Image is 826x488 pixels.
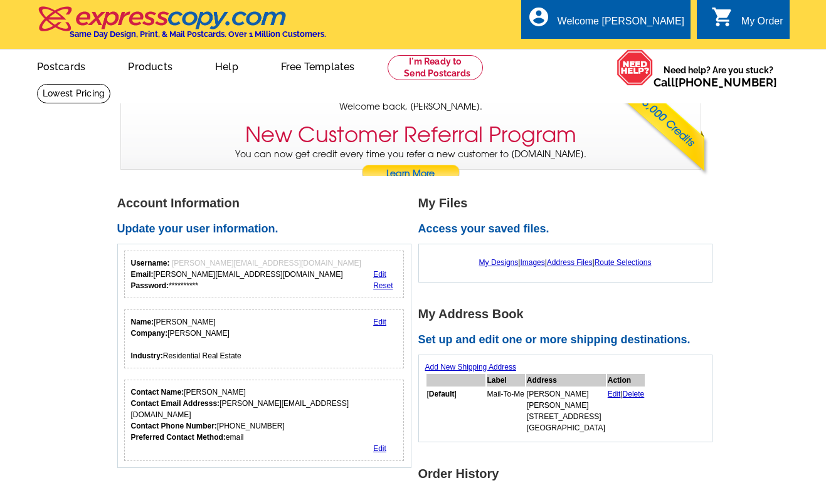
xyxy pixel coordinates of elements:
[131,329,168,338] strong: Company:
[527,6,550,28] i: account_circle
[373,270,386,279] a: Edit
[418,222,719,236] h2: Access your saved files.
[623,390,645,398] a: Delete
[675,76,777,89] a: [PHONE_NUMBER]
[547,258,593,267] a: Address Files
[607,374,645,387] th: Action
[172,259,361,267] span: [PERSON_NAME][EMAIL_ADDRESS][DOMAIN_NAME]
[361,165,460,184] a: Learn More
[131,351,163,360] strong: Industry:
[617,49,654,86] img: help
[373,281,393,290] a: Reset
[373,444,386,453] a: Edit
[607,388,645,434] td: |
[70,29,326,39] h4: Same Day Design, Print, & Mail Postcards. Over 1 Million Customers.
[131,270,154,279] strong: Email:
[426,388,485,434] td: [ ]
[261,51,375,80] a: Free Templates
[526,374,606,387] th: Address
[608,390,621,398] a: Edit
[195,51,258,80] a: Help
[520,258,544,267] a: Images
[124,309,405,368] div: Your personal details.
[373,318,386,326] a: Edit
[131,422,217,430] strong: Contact Phone Number:
[131,259,170,267] strong: Username:
[245,122,576,148] h3: New Customer Referral Program
[121,148,701,184] p: You can now get credit every time you refer a new customer to [DOMAIN_NAME].
[487,374,525,387] th: Label
[711,6,734,28] i: shopping_cart
[131,387,398,443] div: [PERSON_NAME] [PERSON_NAME][EMAIL_ADDRESS][DOMAIN_NAME] [PHONE_NUMBER] email
[425,363,516,371] a: Add New Shipping Address
[131,257,361,291] div: [PERSON_NAME][EMAIL_ADDRESS][DOMAIN_NAME] **********
[124,251,405,298] div: Your login information.
[37,15,326,39] a: Same Day Design, Print, & Mail Postcards. Over 1 Million Customers.
[117,197,418,210] h1: Account Information
[418,467,719,480] h1: Order History
[654,64,783,89] span: Need help? Are you stuck?
[418,197,719,210] h1: My Files
[17,51,106,80] a: Postcards
[429,390,455,398] b: Default
[131,388,184,397] strong: Contact Name:
[131,399,220,408] strong: Contact Email Addresss:
[526,388,606,434] td: [PERSON_NAME] [PERSON_NAME] [STREET_ADDRESS] [GEOGRAPHIC_DATA]
[487,388,525,434] td: Mail-To-Me
[654,76,777,89] span: Call
[711,14,783,29] a: shopping_cart My Order
[558,16,684,33] div: Welcome [PERSON_NAME]
[117,222,418,236] h2: Update your user information.
[425,251,706,274] div: | | |
[124,380,405,461] div: Who should we contact regarding order issues?
[108,51,193,80] a: Products
[741,16,783,33] div: My Order
[131,433,226,442] strong: Preferred Contact Method:
[131,281,169,290] strong: Password:
[595,258,652,267] a: Route Selections
[131,318,154,326] strong: Name:
[418,333,719,347] h2: Set up and edit one or more shipping destinations.
[131,316,241,361] div: [PERSON_NAME] [PERSON_NAME] Residential Real Estate
[479,258,519,267] a: My Designs
[418,308,719,321] h1: My Address Book
[339,100,482,113] span: Welcome back, [PERSON_NAME].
